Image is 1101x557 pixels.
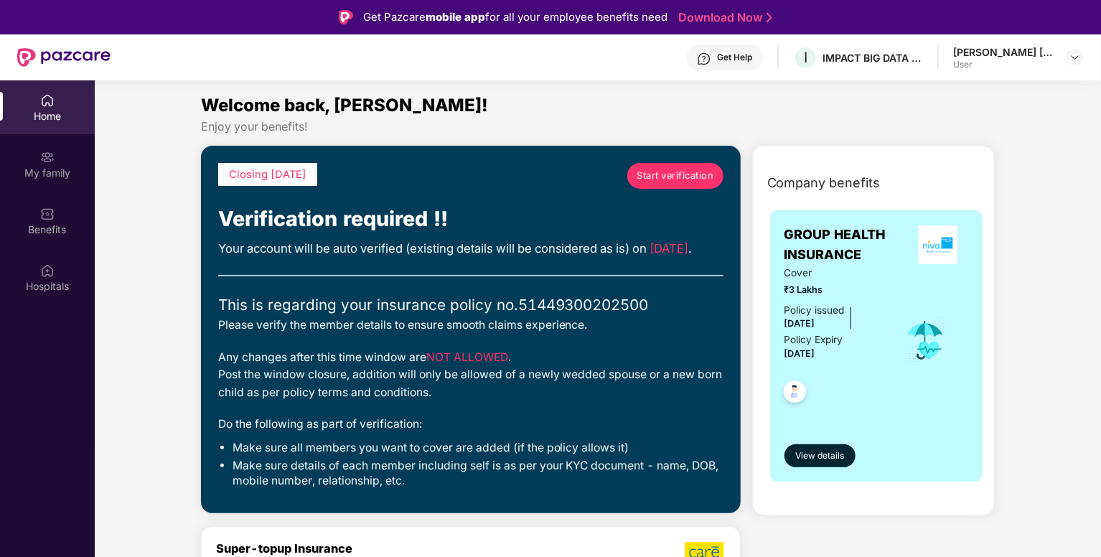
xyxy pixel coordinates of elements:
img: svg+xml;base64,PHN2ZyBpZD0iSGVscC0zMngzMiIgeG1sbnM9Imh0dHA6Ly93d3cudzMub3JnLzIwMDAvc3ZnIiB3aWR0aD... [697,52,711,66]
img: svg+xml;base64,PHN2ZyBpZD0iSG9tZSIgeG1sbnM9Imh0dHA6Ly93d3cudzMub3JnLzIwMDAvc3ZnIiB3aWR0aD0iMjAiIG... [40,93,55,108]
img: svg+xml;base64,PHN2ZyBpZD0iSG9zcGl0YWxzIiB4bWxucz0iaHR0cDovL3d3dy53My5vcmcvMjAwMC9zdmciIHdpZHRoPS... [40,263,55,278]
div: Verification required !! [218,203,723,235]
li: Make sure details of each member including self is as per your KYC document - name, DOB, mobile n... [233,459,723,489]
img: icon [902,317,949,364]
div: Get Pazcare for all your employee benefits need [363,9,667,26]
div: This is regarding your insurance policy no. 51449300202500 [218,294,723,317]
span: Welcome back, [PERSON_NAME]! [201,95,488,116]
div: Get Help [717,52,752,63]
div: Policy issued [784,303,845,318]
img: svg+xml;base64,PHN2ZyB3aWR0aD0iMjAiIGhlaWdodD0iMjAiIHZpZXdCb3g9IjAgMCAyMCAyMCIgZmlsbD0ibm9uZSIgeG... [40,150,55,164]
div: Any changes after this time window are . Post the window closure, addition will only be allowed o... [218,349,723,402]
span: GROUP HEALTH INSURANCE [784,225,908,266]
span: [DATE] [784,348,815,359]
img: svg+xml;base64,PHN2ZyBpZD0iQmVuZWZpdHMiIHhtbG5zPSJodHRwOi8vd3d3LnczLm9yZy8yMDAwL3N2ZyIgd2lkdGg9Ij... [40,207,55,221]
li: Make sure all members you want to cover are added (if the policy allows it) [233,441,723,456]
div: Super-topup Insurance [216,541,513,556]
a: Start verification [627,163,723,189]
div: Please verify the member details to ensure smooth claims experience. [218,317,723,334]
span: NOT ALLOWED [426,350,508,364]
span: [DATE] [650,241,689,256]
div: Your account will be auto verified (existing details will be considered as is) on . [218,239,723,258]
span: I [804,49,807,66]
a: Download Now [678,10,768,25]
span: View details [795,449,844,463]
img: svg+xml;base64,PHN2ZyBpZD0iRHJvcGRvd24tMzJ4MzIiIHhtbG5zPSJodHRwOi8vd3d3LnczLm9yZy8yMDAwL3N2ZyIgd2... [1069,52,1081,63]
div: User [953,59,1054,70]
div: [PERSON_NAME] [PERSON_NAME] [953,45,1054,59]
img: insurerLogo [919,225,957,264]
img: svg+xml;base64,PHN2ZyB4bWxucz0iaHR0cDovL3d3dy53My5vcmcvMjAwMC9zdmciIHdpZHRoPSI0OC45NDMiIGhlaWdodD... [777,376,812,411]
div: Policy Expiry [784,332,843,347]
strong: mobile app [426,10,485,24]
span: Closing [DATE] [229,168,306,181]
img: Logo [339,10,353,24]
span: Company benefits [767,173,881,193]
div: Enjoy your benefits! [201,119,995,134]
span: ₹3 Lakhs [784,283,883,297]
img: New Pazcare Logo [17,48,111,67]
span: [DATE] [784,318,815,329]
button: View details [784,444,856,467]
div: Do the following as part of verification: [218,416,723,434]
div: IMPACT BIG DATA ANALYSIS PRIVATE LIMITED [823,51,923,65]
img: Stroke [767,10,772,25]
span: Start verification [637,169,713,183]
span: Cover [784,266,883,281]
